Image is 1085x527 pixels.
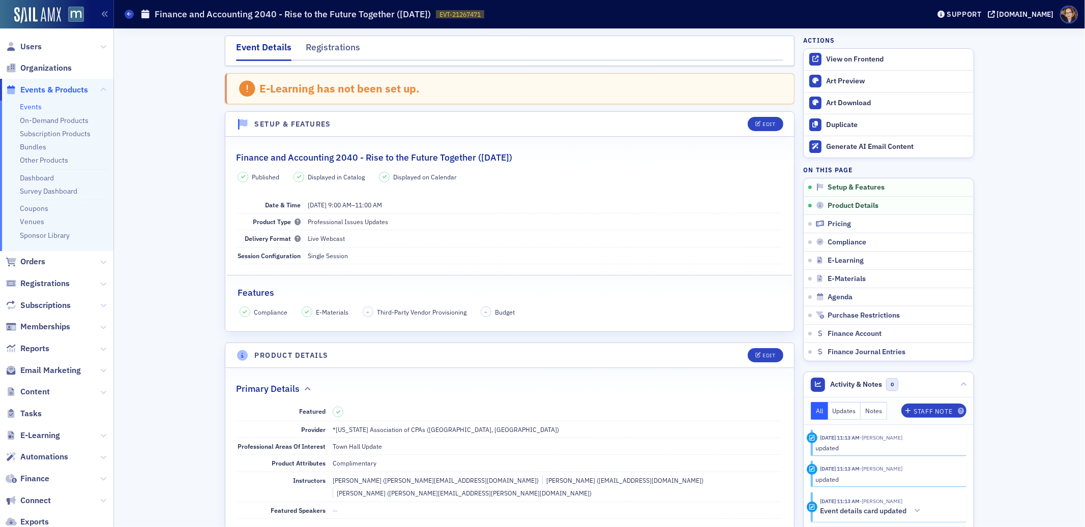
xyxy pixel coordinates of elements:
[988,11,1058,18] button: [DOMAIN_NAME]
[860,498,903,505] span: Natalie Antonakas
[828,274,866,284] span: E-Materials
[238,252,301,260] span: Session Configuration
[333,458,376,468] div: Complimentary
[763,353,776,358] div: Edit
[6,84,88,96] a: Events & Products
[155,8,431,20] h1: Finance and Accounting 2040 - Rise to the Future Together ([DATE])
[495,307,515,317] span: Budget
[807,464,817,475] div: Update
[316,307,348,317] span: E-Materials
[484,308,487,316] span: –
[831,379,883,390] span: Activity & Notes
[20,63,72,74] span: Organizations
[6,473,49,484] a: Finance
[820,507,907,516] h5: Event details card updated
[6,278,70,289] a: Registrations
[255,119,331,130] h4: Setup & Features
[20,278,70,289] span: Registrations
[20,473,49,484] span: Finance
[333,506,338,514] span: —
[20,156,68,165] a: Other Products
[301,425,326,433] span: Provider
[259,82,420,95] div: E-Learning has not been set up.
[886,378,899,391] span: 0
[804,136,974,158] button: Generate AI Email Content
[306,41,360,59] div: Registrations
[254,307,287,317] span: Compliance
[828,311,900,320] span: Purchase Restrictions
[6,300,71,311] a: Subscriptions
[804,92,974,114] a: Art Download
[308,172,365,181] span: Displayed in Catalog
[20,217,44,226] a: Venues
[20,41,42,52] span: Users
[245,234,301,242] span: Delivery Format
[255,350,329,361] h4: Product Details
[377,307,466,317] span: Third-Party Vendor Provisioning
[236,382,300,395] h2: Primary Details
[6,451,68,462] a: Automations
[997,10,1054,19] div: [DOMAIN_NAME]
[252,172,279,181] span: Published
[6,256,45,267] a: Orders
[20,495,51,506] span: Connect
[914,409,953,414] div: Staff Note
[308,252,348,260] span: Single Session
[271,506,326,514] span: Featured Speakers
[860,465,903,472] span: Natalie Antonakas
[14,7,61,23] img: SailAMX
[20,142,46,151] a: Bundles
[333,476,539,485] div: [PERSON_NAME] ([PERSON_NAME][EMAIL_ADDRESS][DOMAIN_NAME])
[308,201,327,209] span: [DATE]
[828,220,852,229] span: Pricing
[308,201,382,209] span: –
[20,129,91,138] a: Subscription Products
[828,238,867,247] span: Compliance
[807,502,817,512] div: Activity
[333,488,592,498] div: [PERSON_NAME] ([PERSON_NAME][EMAIL_ADDRESS][PERSON_NAME][DOMAIN_NAME])
[820,498,860,505] time: 8/25/2025 11:13 AM
[20,408,42,419] span: Tasks
[20,204,48,213] a: Coupons
[333,425,559,433] span: *[US_STATE] Association of CPAs ([GEOGRAPHIC_DATA], [GEOGRAPHIC_DATA])
[333,442,382,451] div: Town Hall Update
[807,432,817,443] div: Update
[20,102,42,111] a: Events
[20,256,45,267] span: Orders
[820,465,860,472] time: 8/25/2025 11:13 AM
[20,173,54,182] a: Dashboard
[238,286,274,299] h2: Features
[6,495,51,506] a: Connect
[265,201,301,209] span: Date & Time
[804,49,974,70] a: View on Frontend
[6,41,42,52] a: Users
[820,506,925,516] button: Event details card updated
[828,293,853,302] span: Agenda
[828,256,864,265] span: E-Learning
[804,114,974,136] button: Duplicate
[68,7,84,22] img: SailAMX
[826,77,969,86] div: Art Preview
[6,321,70,332] a: Memberships
[299,407,326,415] span: Featured
[763,121,776,127] div: Edit
[366,308,369,316] span: –
[6,386,50,397] a: Content
[748,348,783,362] button: Edit
[816,443,960,452] div: updated
[238,442,326,450] span: Professional Areas Of Interest
[542,476,703,485] div: [PERSON_NAME] ([EMAIL_ADDRESS][DOMAIN_NAME])
[6,343,49,354] a: Reports
[393,172,457,181] span: Displayed on Calendar
[828,348,906,357] span: Finance Journal Entries
[803,165,974,174] h4: On this page
[20,343,49,354] span: Reports
[826,55,969,64] div: View on Frontend
[6,430,60,441] a: E-Learning
[860,434,903,441] span: Natalie Antonakas
[20,231,70,240] a: Sponsor Library
[236,151,512,164] h2: Finance and Accounting 2040 - Rise to the Future Together ([DATE])
[236,41,291,61] div: Event Details
[811,402,828,420] button: All
[20,84,88,96] span: Events & Products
